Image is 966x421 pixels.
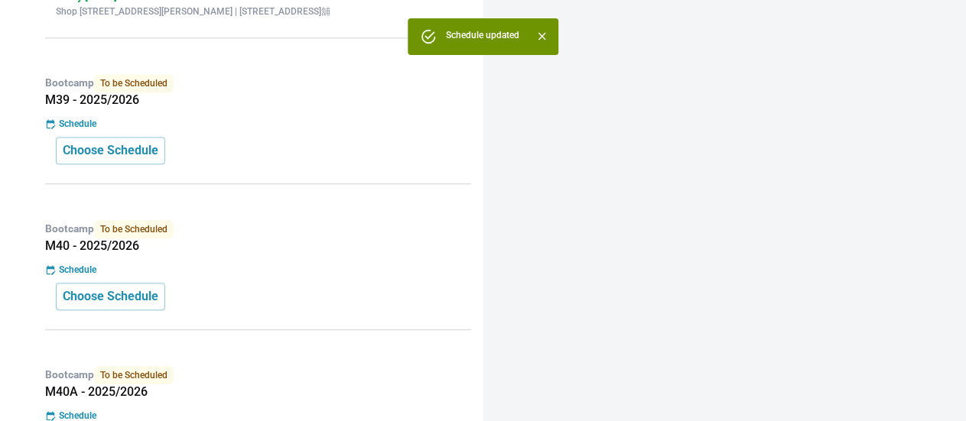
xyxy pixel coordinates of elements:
button: Choose Schedule [56,137,165,164]
button: Close [532,26,552,47]
p: Shop [STREET_ADDRESS][PERSON_NAME] | [STREET_ADDRESS]舖 [56,5,460,18]
p: Schedule [59,117,96,131]
h5: M40 - 2025/2026 [45,238,471,254]
p: Choose Schedule [63,141,158,160]
button: Choose Schedule [56,283,165,310]
p: Schedule [59,263,96,277]
h5: M40A - 2025/2026 [45,384,471,400]
h5: M39 - 2025/2026 [45,92,471,108]
div: Schedule updated [446,23,519,50]
p: Bootcamp [45,366,471,384]
p: Bootcamp [45,220,471,238]
span: To be Scheduled [94,74,174,92]
span: To be Scheduled [94,220,174,238]
p: Bootcamp [45,74,471,92]
span: To be Scheduled [94,366,174,384]
p: Choose Schedule [63,287,158,306]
